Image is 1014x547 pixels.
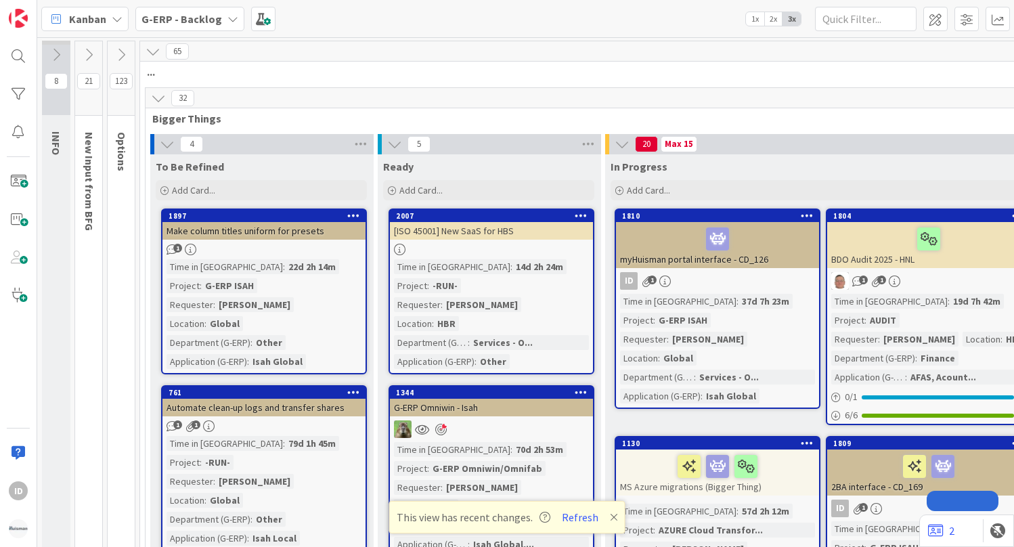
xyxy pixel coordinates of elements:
[831,521,948,536] div: Time in [GEOGRAPHIC_DATA]
[390,210,593,222] div: 2007
[963,332,1000,347] div: Location
[394,316,432,331] div: Location
[950,294,1004,309] div: 19d 7h 42m
[172,184,215,196] span: Add Card...
[200,455,202,470] span: :
[383,160,414,173] span: Ready
[390,399,593,416] div: G-ERP Omniwin - Isah
[45,73,68,89] span: 8
[782,12,801,26] span: 3x
[249,354,306,369] div: Isah Global
[394,420,412,438] img: TT
[470,335,536,350] div: Services - O...
[283,436,285,451] span: :
[283,259,285,274] span: :
[864,313,866,328] span: :
[204,316,206,331] span: :
[616,222,819,268] div: myHuisman portal interface - CD_126
[468,335,470,350] span: :
[620,313,653,328] div: Project
[167,354,247,369] div: Application (G-ERP)
[394,259,510,274] div: Time in [GEOGRAPHIC_DATA]
[69,11,106,27] span: Kanban
[247,354,249,369] span: :
[115,132,129,171] span: Options
[167,436,283,451] div: Time in [GEOGRAPHIC_DATA]
[620,332,667,347] div: Requester
[512,259,567,274] div: 14d 2h 24m
[859,503,868,512] span: 1
[167,493,204,508] div: Location
[252,335,286,350] div: Other
[206,493,243,508] div: Global
[429,461,546,476] div: G-ERP Omniwin/Omnifab
[83,132,96,231] span: New Input from BFG
[443,480,521,495] div: [PERSON_NAME]
[9,9,28,28] img: Visit kanbanzone.com
[512,442,567,457] div: 70d 2h 53m
[213,297,215,312] span: :
[167,474,213,489] div: Requester
[764,12,782,26] span: 2x
[394,480,441,495] div: Requester
[739,504,793,519] div: 57d 2h 12m
[1000,332,1002,347] span: :
[432,316,434,331] span: :
[390,420,593,438] div: TT
[394,278,427,293] div: Project
[167,335,250,350] div: Department (G-ERP)
[831,500,849,517] div: ID
[215,297,294,312] div: [PERSON_NAME]
[907,370,979,385] div: AFAS, Acount...
[167,297,213,312] div: Requester
[948,294,950,309] span: :
[394,461,427,476] div: Project
[655,313,711,328] div: G-ERP ISAH
[915,351,917,366] span: :
[167,455,200,470] div: Project
[635,136,658,152] span: 20
[192,420,200,429] span: 1
[620,389,701,403] div: Application (G-ERP)
[213,474,215,489] span: :
[397,509,550,525] span: This view has recent changes.
[611,160,667,173] span: In Progress
[162,210,366,240] div: 1897Make column titles uniform for presets
[390,387,593,416] div: 1344G-ERP Omniwin - Isah
[432,499,434,514] span: :
[620,504,736,519] div: Time in [GEOGRAPHIC_DATA]
[653,523,655,538] span: :
[905,370,907,385] span: :
[557,508,603,526] button: Refresh
[510,442,512,457] span: :
[250,335,252,350] span: :
[653,313,655,328] span: :
[831,294,948,309] div: Time in [GEOGRAPHIC_DATA]
[390,222,593,240] div: [ISO 45001] New SaaS for HBS
[616,437,819,450] div: 1130
[110,73,133,89] span: 123
[167,316,204,331] div: Location
[285,436,339,451] div: 79d 1h 45m
[49,131,63,155] span: INFO
[660,351,697,366] div: Global
[443,297,521,312] div: [PERSON_NAME]
[859,276,868,284] span: 1
[169,388,366,397] div: 761
[394,442,510,457] div: Time in [GEOGRAPHIC_DATA]
[696,370,762,385] div: Services - O...
[620,351,658,366] div: Location
[701,389,703,403] span: :
[616,437,819,496] div: 1130MS Azure migrations (Bigger Thing)
[831,332,878,347] div: Requester
[434,499,458,514] div: HCN
[77,73,100,89] span: 21
[928,523,954,539] a: 2
[156,160,224,173] span: To Be Refined
[736,294,739,309] span: :
[180,136,203,152] span: 4
[655,523,766,538] div: AZURE Cloud Transfor...
[815,7,917,31] input: Quick Filter...
[510,259,512,274] span: :
[880,332,958,347] div: [PERSON_NAME]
